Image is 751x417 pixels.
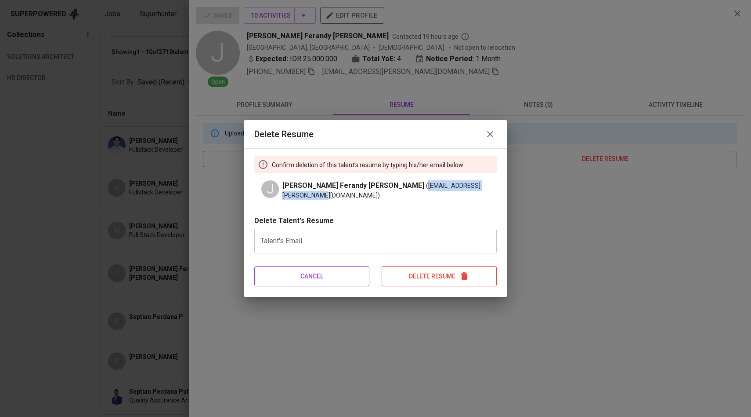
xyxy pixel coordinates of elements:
button: Cancel [254,266,369,287]
p: Delete Talent's Resume [254,216,497,226]
span: Delete Resume [382,271,496,282]
button: Delete Resume [382,266,497,287]
div: J [261,180,279,198]
p: Confirm deletion of this talent’s resume by typing his/her email below. [272,160,464,169]
span: [PERSON_NAME] Ferandy [PERSON_NAME] [282,181,424,190]
span: Cancel [255,271,369,282]
span: ([EMAIL_ADDRESS][PERSON_NAME][DOMAIN_NAME]) [282,180,497,200]
h6: Delete Resume [254,127,314,141]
